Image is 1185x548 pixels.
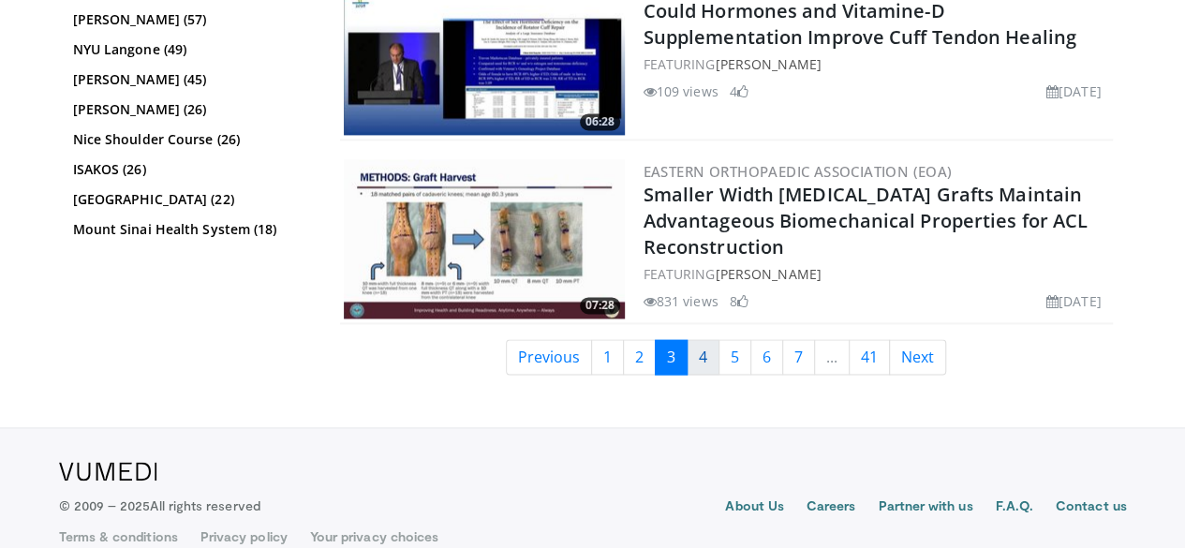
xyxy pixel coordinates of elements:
a: 5 [718,339,751,375]
a: 1 [591,339,624,375]
img: 44d03f28-8710-4c8e-beb6-28f8c162458d.300x170_q85_crop-smart_upscale.jpg [344,159,625,318]
li: [DATE] [1046,81,1102,101]
li: 4 [730,81,748,101]
li: 8 [730,291,748,311]
a: 07:28 [344,159,625,318]
a: 2 [623,339,656,375]
a: [GEOGRAPHIC_DATA] (22) [73,190,307,209]
a: Careers [807,496,856,518]
nav: Search results pages [340,339,1113,375]
a: F.A.Q. [995,496,1032,518]
a: Contact us [1056,496,1127,518]
a: 4 [687,339,719,375]
a: 7 [782,339,815,375]
a: Eastern Orthopaedic Association (EOA) [644,162,953,181]
a: [PERSON_NAME] (26) [73,100,307,119]
a: NYU Langone (49) [73,40,307,59]
a: ISAKOS (26) [73,160,307,179]
img: VuMedi Logo [59,462,157,481]
a: [PERSON_NAME] (45) [73,70,307,89]
li: [DATE] [1046,291,1102,311]
div: FEATURING [644,264,1109,284]
p: © 2009 – 2025 [59,496,260,514]
li: 831 views [644,291,718,311]
a: 41 [849,339,890,375]
a: [PERSON_NAME] [715,55,821,73]
a: 3 [655,339,688,375]
span: All rights reserved [150,496,259,512]
a: [PERSON_NAME] [715,265,821,283]
a: Smaller Width [MEDICAL_DATA] Grafts Maintain Advantageous Biomechanical Properties for ACL Recons... [644,182,1089,259]
a: About Us [725,496,784,518]
a: Partner with us [878,496,972,518]
li: 109 views [644,81,718,101]
a: Previous [506,339,592,375]
a: 6 [750,339,783,375]
a: Nice Shoulder Course (26) [73,130,307,149]
a: Your privacy choices [310,526,438,545]
a: Privacy policy [200,526,288,545]
a: Mount Sinai Health System (18) [73,220,307,239]
span: 06:28 [580,113,620,130]
a: [PERSON_NAME] (57) [73,10,307,29]
a: Terms & conditions [59,526,178,545]
a: Next [889,339,946,375]
div: FEATURING [644,54,1109,74]
span: 07:28 [580,297,620,314]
